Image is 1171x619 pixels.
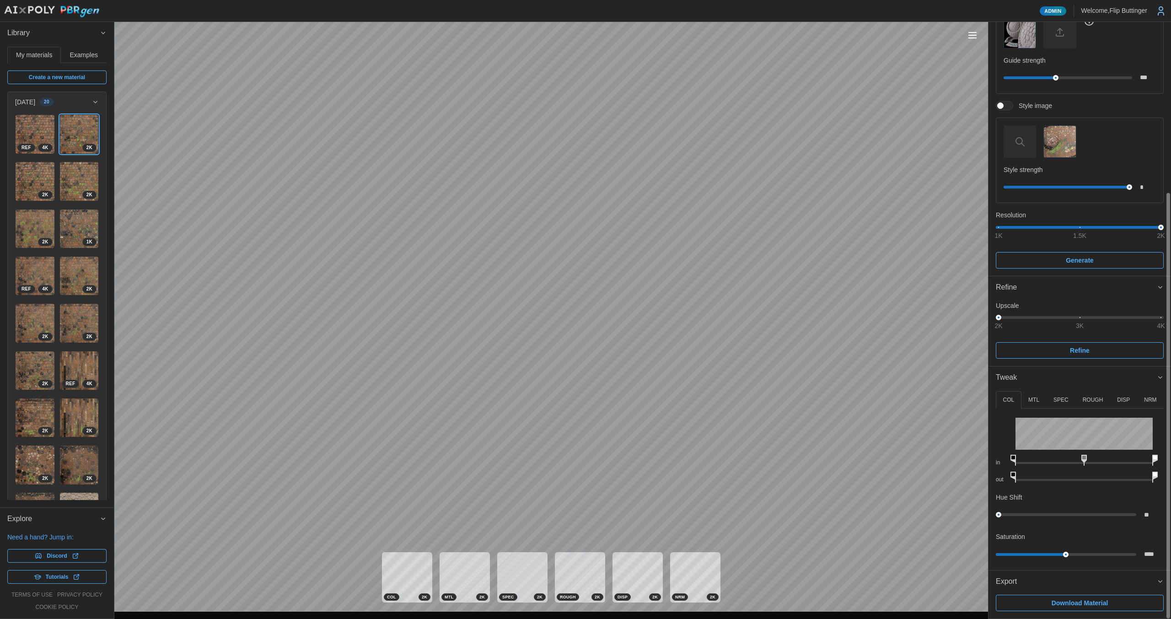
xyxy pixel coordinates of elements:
[16,493,54,532] img: rfXtsBHe1HIyp4JURDHG
[996,476,1008,484] p: out
[57,591,102,599] a: privacy policy
[15,492,55,532] a: rfXtsBHe1HIyp4JURDHG2K
[16,52,52,58] span: My materials
[86,144,92,151] span: 2 K
[16,398,54,437] img: 1lZ76qdGEzlhWLDqznsy
[996,459,1008,467] p: in
[44,98,49,106] span: 20
[21,285,31,293] span: REF
[1070,343,1090,358] span: Refine
[996,532,1025,541] p: Saturation
[1003,396,1014,404] p: COL
[86,333,92,340] span: 2 K
[479,594,485,600] span: 2 K
[387,594,396,600] span: COL
[618,594,628,600] span: DISP
[7,570,107,584] a: Tutorials
[60,351,99,390] img: fRXx26lfRiJXUheJTloo
[15,303,55,343] a: IOOLGUXuT2UU4ZeNmyE82K
[42,285,48,293] span: 4 K
[996,493,1022,502] p: Hue Shift
[15,256,55,296] a: gF2OEs6tAm9T8zB3G9Q84KREF
[42,333,48,340] span: 2 K
[59,256,99,296] a: aBhUoAIBnJ8OBMtHixLN2K
[21,144,31,151] span: REF
[47,549,67,562] span: Discord
[1004,56,1156,65] p: Guide strength
[8,92,106,112] button: [DATE]20
[42,380,48,388] span: 2 K
[59,209,99,249] a: R6t1qI94iGNFMW0dIxW51K
[15,114,55,154] a: RU5SQVQO0QRuXuKbfYVA4KREF
[7,533,107,542] p: Need a hand? Jump in:
[560,594,576,600] span: ROUGH
[996,252,1164,269] button: Generate
[988,389,1171,570] div: Tweak
[42,475,48,482] span: 2 K
[988,276,1171,299] button: Refine
[60,115,99,154] img: PMnZpvfsNvBWO04hOBwq
[60,210,99,248] img: R6t1qI94iGNFMW0dIxW5
[59,114,99,154] a: PMnZpvfsNvBWO04hOBwq2K
[16,210,54,248] img: H09ykU9Jw2yCZ2ra22rO
[59,351,99,391] a: fRXx26lfRiJXUheJTloo4KREF
[1144,396,1156,404] p: NRM
[15,398,55,438] a: 1lZ76qdGEzlhWLDqznsy2K
[7,70,107,84] a: Create a new material
[966,29,979,42] button: Toggle viewport controls
[996,282,1157,293] div: Refine
[42,427,48,435] span: 2 K
[988,571,1171,593] button: Export
[996,595,1164,611] button: Download Material
[15,351,55,391] a: bPh2mqJN6l2QGUZUGoHv2K
[35,603,78,611] a: cookie policy
[710,594,715,600] span: 2 K
[1044,7,1061,15] span: Admin
[86,380,92,388] span: 4 K
[59,492,99,532] a: 6ENKOXVXpN76q78YCtLR4KREF
[1043,125,1076,158] button: Style image
[595,594,600,600] span: 2 K
[988,592,1171,619] div: Export
[16,304,54,343] img: IOOLGUXuT2UU4ZeNmyE8
[1004,165,1156,174] p: Style strength
[16,257,54,296] img: gF2OEs6tAm9T8zB3G9Q8
[1117,396,1130,404] p: DISP
[86,427,92,435] span: 2 K
[502,594,514,600] span: SPEC
[60,446,99,484] img: 79z75k1SE8as5qzPMoqK
[42,238,48,246] span: 2 K
[675,594,685,600] span: NRM
[60,398,99,437] img: HBSR9ob8a2EH1DGctPAz
[16,162,54,201] img: 7QwIOVHfEUcjnctV6FnU
[996,301,1164,310] p: Upscale
[1028,396,1039,404] p: MTL
[8,112,106,590] div: [DATE]20
[42,144,48,151] span: 4 K
[988,366,1171,389] button: Tweak
[1052,595,1108,611] span: Download Material
[86,285,92,293] span: 2 K
[1044,126,1075,157] img: Style image
[1053,396,1069,404] p: SPEC
[59,445,99,485] a: 79z75k1SE8as5qzPMoqK2K
[16,351,54,390] img: bPh2mqJN6l2QGUZUGoHv
[1083,396,1103,404] p: ROUGH
[537,594,543,600] span: 2 K
[996,366,1157,389] span: Tweak
[16,115,54,154] img: RU5SQVQO0QRuXuKbfYVA
[652,594,658,600] span: 2 K
[1066,253,1094,268] span: Generate
[1004,16,1036,48] img: Guide map
[60,493,99,532] img: 6ENKOXVXpN76q78YCtLR
[445,594,453,600] span: MTL
[15,209,55,249] a: H09ykU9Jw2yCZ2ra22rO2K
[16,446,54,484] img: FiNOuR86UqYiSTme6Zud
[1013,101,1052,110] span: Style image
[1081,6,1147,15] p: Welcome, Flip Buttinger
[66,380,75,388] span: REF
[70,52,98,58] span: Examples
[988,299,1171,366] div: Refine
[15,97,35,107] p: [DATE]
[422,594,427,600] span: 2 K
